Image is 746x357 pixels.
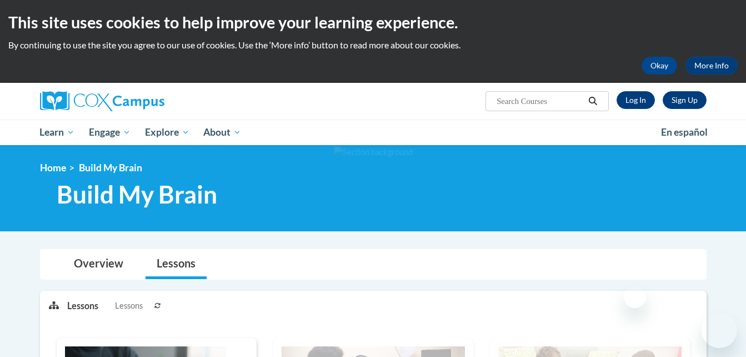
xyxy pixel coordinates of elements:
[661,126,708,138] span: En español
[196,120,248,145] a: About
[79,162,142,173] span: Build My Brain
[67,300,98,312] p: Lessons
[8,11,738,33] h2: This site uses cookies to help improve your learning experience.
[642,57,677,75] button: Okay
[584,95,601,108] button: Search
[89,126,131,139] span: Engage
[617,91,655,109] a: Log In
[40,91,164,111] img: Cox Campus
[146,250,207,279] a: Lessons
[40,162,66,173] a: Home
[495,95,584,108] input: Search Courses
[654,121,715,144] a: En español
[40,91,251,111] a: Cox Campus
[57,180,217,209] span: Build My Brain
[8,39,738,51] p: By continuing to use the site you agree to our use of cookies. Use the ‘More info’ button to read...
[334,146,413,158] img: Section background
[138,120,197,145] a: Explore
[203,126,241,139] span: About
[23,120,723,145] div: Main menu
[33,120,82,145] a: Learn
[663,91,707,109] a: Register
[145,126,189,139] span: Explore
[685,57,738,75] a: More Info
[115,300,143,312] span: Lessons
[82,120,138,145] a: Engage
[624,286,646,308] iframe: Close message
[702,313,737,348] iframe: Button to launch messaging window
[63,250,134,279] a: Overview
[39,126,74,139] span: Learn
